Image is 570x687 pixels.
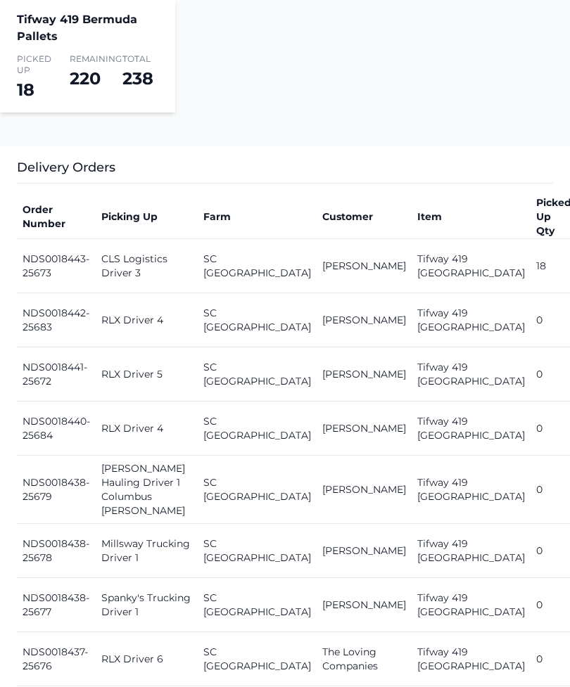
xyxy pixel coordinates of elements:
[412,195,531,240] th: Item
[412,294,531,348] td: Tifway 419 [GEOGRAPHIC_DATA]
[317,633,412,687] td: The Loving Companies
[412,633,531,687] td: Tifway 419 [GEOGRAPHIC_DATA]
[317,579,412,633] td: [PERSON_NAME]
[17,348,96,402] td: NDS0018441-25672
[317,294,412,348] td: [PERSON_NAME]
[317,240,412,294] td: [PERSON_NAME]
[198,348,317,402] td: SC [GEOGRAPHIC_DATA]
[70,69,101,89] span: 220
[317,456,412,525] td: [PERSON_NAME]
[198,525,317,579] td: SC [GEOGRAPHIC_DATA]
[70,54,106,65] span: Remaining
[96,240,198,294] td: CLS Logistics Driver 3
[96,579,198,633] td: Spanky's Trucking Driver 1
[412,240,531,294] td: Tifway 419 [GEOGRAPHIC_DATA]
[412,402,531,456] td: Tifway 419 [GEOGRAPHIC_DATA]
[17,402,96,456] td: NDS0018440-25684
[317,348,412,402] td: [PERSON_NAME]
[198,633,317,687] td: SC [GEOGRAPHIC_DATA]
[412,579,531,633] td: Tifway 419 [GEOGRAPHIC_DATA]
[412,456,531,525] td: Tifway 419 [GEOGRAPHIC_DATA]
[412,525,531,579] td: Tifway 419 [GEOGRAPHIC_DATA]
[96,294,198,348] td: RLX Driver 4
[17,195,96,240] th: Order Number
[17,525,96,579] td: NDS0018438-25678
[198,240,317,294] td: SC [GEOGRAPHIC_DATA]
[17,12,158,46] h4: Tifway 419 Bermuda Pallets
[17,240,96,294] td: NDS0018443-25673
[198,294,317,348] td: SC [GEOGRAPHIC_DATA]
[17,579,96,633] td: NDS0018438-25677
[198,195,317,240] th: Farm
[198,402,317,456] td: SC [GEOGRAPHIC_DATA]
[317,525,412,579] td: [PERSON_NAME]
[17,456,96,525] td: NDS0018438-25679
[96,402,198,456] td: RLX Driver 4
[198,456,317,525] td: SC [GEOGRAPHIC_DATA]
[96,348,198,402] td: RLX Driver 5
[122,54,158,65] span: Total
[122,69,153,89] span: 238
[317,402,412,456] td: [PERSON_NAME]
[96,525,198,579] td: Millsway Trucking Driver 1
[317,195,412,240] th: Customer
[17,158,553,184] h3: Delivery Orders
[17,80,34,101] span: 18
[17,633,96,687] td: NDS0018437-25676
[96,456,198,525] td: [PERSON_NAME] Hauling Driver 1 Columbus [PERSON_NAME]
[198,579,317,633] td: SC [GEOGRAPHIC_DATA]
[17,294,96,348] td: NDS0018442-25683
[17,54,53,77] span: Picked Up
[96,633,198,687] td: RLX Driver 6
[412,348,531,402] td: Tifway 419 [GEOGRAPHIC_DATA]
[96,195,198,240] th: Picking Up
